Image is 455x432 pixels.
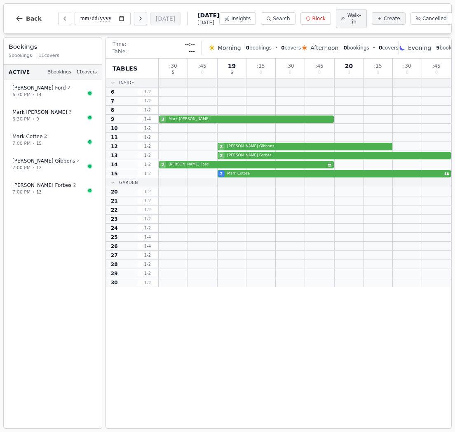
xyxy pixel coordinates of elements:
span: 2 [44,133,47,140]
span: 30 [111,279,118,286]
span: 1 - 2 [138,261,157,267]
span: Afternoon [310,44,338,52]
span: 1 - 2 [138,125,157,131]
span: 1 - 2 [138,143,157,149]
span: Mark [PERSON_NAME] [12,109,67,116]
span: covers [281,45,301,51]
span: 0 [406,71,408,75]
span: 7:00 PM [12,140,30,147]
span: Back [26,16,42,21]
button: Insights [219,12,256,25]
span: Create [384,15,400,22]
span: 0 [377,71,379,75]
span: 24 [111,225,118,231]
span: 14 [111,161,118,168]
span: 1 - 4 [138,243,157,249]
span: Time: [113,41,126,47]
span: : 45 [315,64,323,68]
span: 1 - 2 [138,207,157,213]
span: 2 [220,171,223,177]
span: • [373,45,375,51]
span: 7 [111,98,114,104]
span: 1 - 4 [138,234,157,240]
span: 1 - 2 [138,170,157,177]
span: : 45 [198,64,206,68]
span: 11 [111,134,118,141]
span: [PERSON_NAME] Ford [12,85,66,91]
span: • [32,140,35,146]
span: 1 - 2 [138,89,157,95]
button: Mark Cottee27:00 PM•15 [7,129,99,151]
span: 21 [111,198,118,204]
button: Next day [134,12,147,25]
span: 14 [36,92,42,98]
span: 11 covers [76,69,97,76]
span: • [32,165,35,171]
span: 0 [347,71,350,75]
span: 7:00 PM [12,165,30,172]
span: 19 [228,63,236,69]
span: 3 [162,116,164,123]
span: 0 [343,45,347,51]
span: 23 [111,216,118,222]
span: 29 [111,270,118,277]
span: [PERSON_NAME] Forbes [227,153,451,158]
span: [PERSON_NAME] Gibbons [12,158,75,164]
span: • [32,189,35,195]
span: Block [312,15,326,22]
span: • [32,92,35,98]
span: 0 [435,71,438,75]
span: 0 [201,71,204,75]
button: Search [261,12,295,25]
span: 9 [36,116,39,122]
span: 1 - 2 [138,107,157,113]
span: Cancelled [422,15,447,22]
span: Inside [119,80,134,86]
span: Table: [113,48,127,55]
span: 26 [111,243,118,250]
span: Walk-in [347,12,361,25]
span: 15 [36,140,42,146]
span: 20 [111,189,118,195]
span: 12 [111,143,118,150]
span: Mark [PERSON_NAME] [169,116,334,122]
span: 0 [379,45,382,51]
span: 13 [111,152,118,159]
span: [DATE] [197,11,219,19]
span: 2 [220,144,223,150]
span: 22 [111,207,118,213]
span: 1 - 2 [138,134,157,140]
span: 27 [111,252,118,259]
span: 11 covers [39,52,59,59]
span: 6:30 PM [12,92,30,99]
span: 1 - 2 [138,280,157,286]
span: : 15 [257,64,265,68]
span: Morning [218,44,241,52]
span: • [275,45,278,51]
button: Cancelled [410,12,452,25]
span: 1 - 2 [138,252,157,258]
span: 5 bookings [48,69,71,76]
span: 20 [345,63,353,69]
span: Active [9,69,30,76]
span: 1 - 2 [138,152,157,158]
span: 9 [111,116,114,123]
span: 1 - 2 [138,189,157,195]
button: [PERSON_NAME] Ford26:30 PM•14 [7,80,99,103]
span: 1 - 2 [138,198,157,204]
span: Evening [408,44,431,52]
span: 8 [111,107,114,113]
span: [PERSON_NAME] Gibbons [227,144,392,149]
span: [PERSON_NAME] Ford [169,162,326,168]
span: 1 - 2 [138,98,157,104]
span: 15 [111,170,118,177]
span: : 30 [286,64,294,68]
span: 6 [111,89,114,95]
span: covers [379,45,399,51]
span: 6 [230,71,233,75]
span: Mark Cottee [227,171,443,177]
span: bookings [246,45,272,51]
span: 1 - 2 [138,216,157,222]
span: Insights [231,15,251,22]
span: 1 - 4 [138,116,157,122]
